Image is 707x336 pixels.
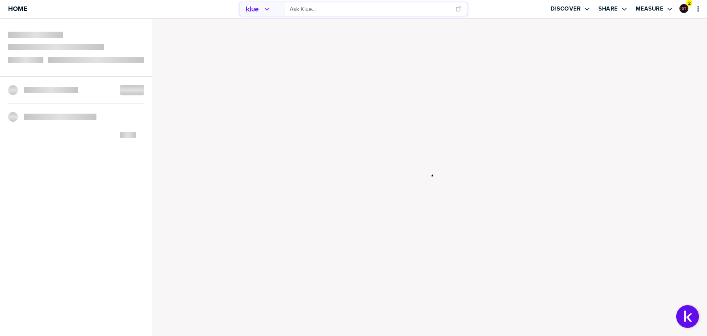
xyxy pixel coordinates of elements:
button: Open Support Center [676,305,699,328]
span: Home [8,5,27,12]
a: Edit Profile [679,3,689,14]
label: Share [598,5,618,13]
label: Discover [551,5,581,13]
span: 2 [688,0,691,6]
div: Graham Tutti [679,4,688,13]
img: ee1355cada6433fc92aa15fbfe4afd43-sml.png [680,5,688,12]
input: Ask Klue... [290,2,451,16]
label: Measure [636,5,664,13]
